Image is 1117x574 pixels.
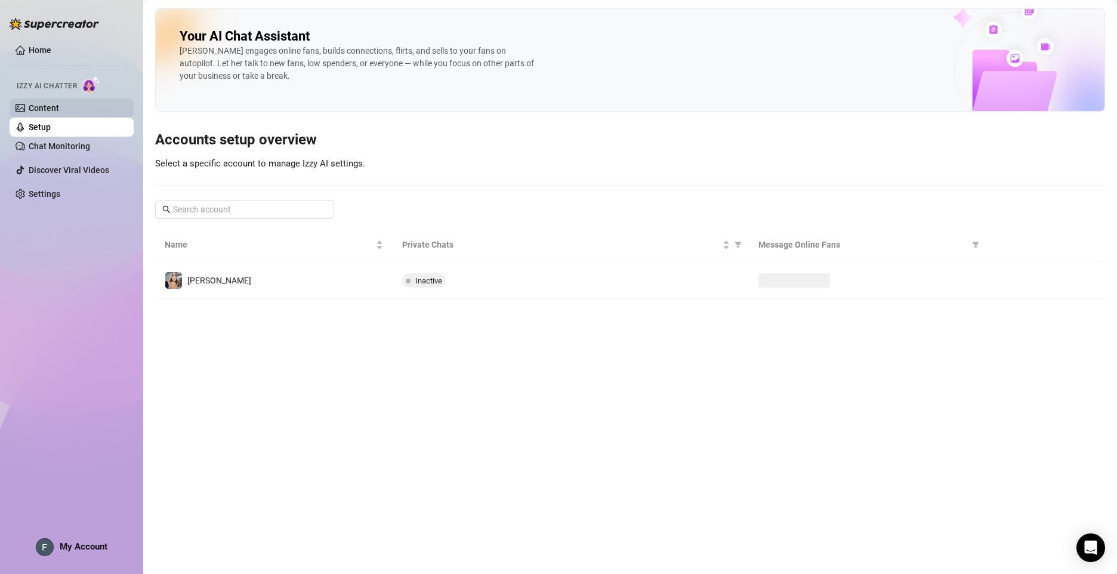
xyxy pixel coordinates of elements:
[29,189,60,199] a: Settings
[180,45,538,82] div: [PERSON_NAME] engages online fans, builds connections, flirts, and sells to your fans on autopilo...
[972,241,979,248] span: filter
[393,229,749,261] th: Private Chats
[155,229,393,261] th: Name
[180,28,310,45] h2: Your AI Chat Assistant
[155,158,365,169] span: Select a specific account to manage Izzy AI settings.
[10,18,99,30] img: logo-BBDzfeDw.svg
[415,276,442,285] span: Inactive
[758,238,967,251] span: Message Online Fans
[155,131,1105,150] h3: Accounts setup overview
[173,203,317,216] input: Search account
[82,76,100,93] img: AI Chatter
[732,236,744,254] span: filter
[29,103,59,113] a: Content
[60,541,107,552] span: My Account
[165,238,374,251] span: Name
[17,81,77,92] span: Izzy AI Chatter
[1076,533,1105,562] div: Open Intercom Messenger
[29,45,51,55] a: Home
[970,236,982,254] span: filter
[29,141,90,151] a: Chat Monitoring
[735,241,742,248] span: filter
[162,205,171,214] span: search
[402,238,720,251] span: Private Chats
[36,539,53,556] img: ACg8ocLS2xCPRs9IhZs78uze4fDgEZCPOcC1rWetBLco9P4hI66EFw=s96-c
[187,276,251,285] span: [PERSON_NAME]
[29,122,51,132] a: Setup
[165,272,182,289] img: Veronica
[29,165,109,175] a: Discover Viral Videos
